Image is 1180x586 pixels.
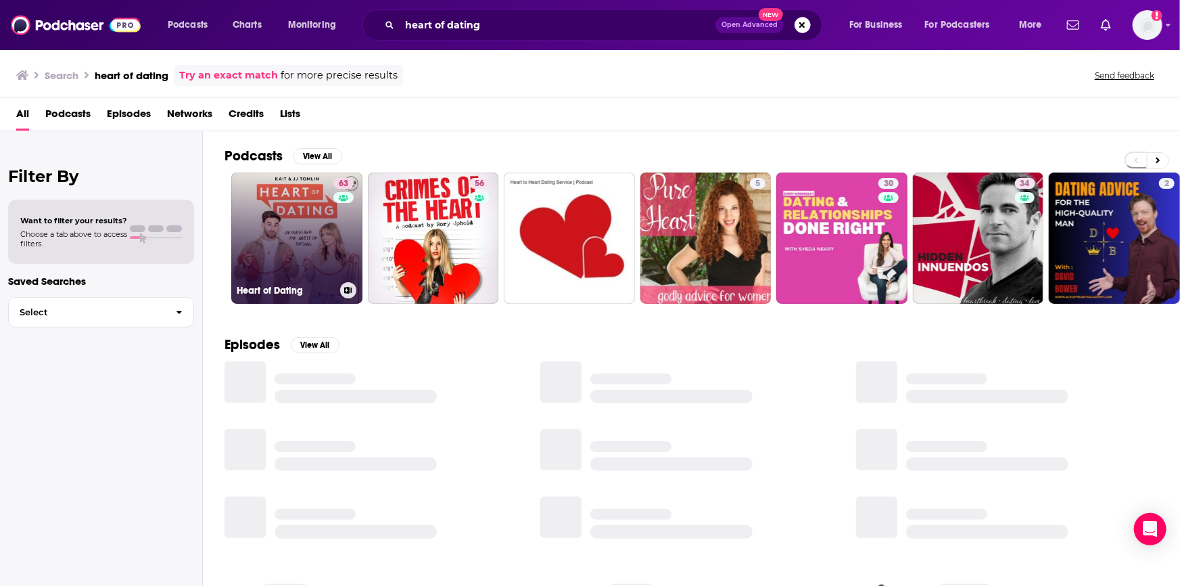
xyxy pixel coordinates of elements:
[8,297,194,328] button: Select
[20,229,127,248] span: Choose a tab above to access filters.
[1133,10,1162,40] span: Logged in as BenLaurro
[722,22,778,28] span: Open Advanced
[640,173,772,304] a: 5
[8,166,194,186] h2: Filter By
[884,177,893,191] span: 30
[1133,10,1162,40] button: Show profile menu
[224,14,270,36] a: Charts
[158,14,225,36] button: open menu
[291,337,339,353] button: View All
[755,177,760,191] span: 5
[1010,14,1059,36] button: open menu
[9,308,165,317] span: Select
[45,103,91,131] a: Podcasts
[339,177,348,191] span: 63
[1164,177,1169,191] span: 2
[288,16,336,35] span: Monitoring
[913,173,1044,304] a: 34
[225,148,342,164] a: PodcastsView All
[1091,70,1158,81] button: Send feedback
[750,178,765,189] a: 5
[759,8,783,21] span: New
[840,14,920,36] button: open menu
[925,16,990,35] span: For Podcasters
[916,14,1010,36] button: open menu
[225,148,283,164] h2: Podcasts
[95,69,168,82] h3: heart of dating
[1134,513,1166,545] div: Open Intercom Messenger
[237,285,335,296] h3: Heart of Dating
[281,68,398,83] span: for more precise results
[400,14,715,36] input: Search podcasts, credits, & more...
[1159,178,1175,189] a: 2
[776,173,907,304] a: 30
[225,336,339,353] a: EpisodesView All
[715,17,784,33] button: Open AdvancedNew
[849,16,903,35] span: For Business
[878,178,899,189] a: 30
[45,69,78,82] h3: Search
[469,178,490,189] a: 56
[1062,14,1085,37] a: Show notifications dropdown
[1133,10,1162,40] img: User Profile
[20,216,127,225] span: Want to filter your results?
[333,178,354,189] a: 63
[375,9,835,41] div: Search podcasts, credits, & more...
[1152,10,1162,21] svg: Add a profile image
[16,103,29,131] a: All
[179,68,278,83] a: Try an exact match
[1095,14,1116,37] a: Show notifications dropdown
[475,177,484,191] span: 56
[225,336,280,353] h2: Episodes
[293,148,342,164] button: View All
[1015,178,1035,189] a: 34
[229,103,264,131] a: Credits
[279,14,354,36] button: open menu
[168,16,208,35] span: Podcasts
[11,12,141,38] img: Podchaser - Follow, Share and Rate Podcasts
[368,173,499,304] a: 56
[167,103,212,131] a: Networks
[1019,16,1042,35] span: More
[8,275,194,288] p: Saved Searches
[1020,177,1030,191] span: 34
[280,103,300,131] a: Lists
[231,173,362,304] a: 63Heart of Dating
[1049,173,1180,304] a: 2
[233,16,262,35] span: Charts
[107,103,151,131] a: Episodes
